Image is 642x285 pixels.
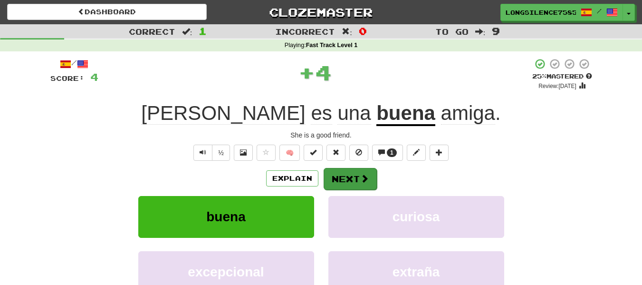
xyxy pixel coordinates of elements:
[212,145,230,161] button: ½
[441,102,495,125] span: amiga
[328,196,504,237] button: curiosa
[407,145,426,161] button: Edit sentence (alt+d)
[141,102,305,125] span: [PERSON_NAME]
[193,145,212,161] button: Play sentence audio (ctl+space)
[50,74,85,82] span: Score:
[306,42,358,49] strong: Fast Track Level 1
[266,170,318,187] button: Explain
[311,102,332,125] span: es
[538,83,576,89] small: Review: [DATE]
[234,145,253,161] button: Show image (alt+x)
[129,27,175,36] span: Correct
[393,265,440,279] span: extraña
[492,25,500,37] span: 9
[390,149,393,156] span: 1
[430,145,449,161] button: Add to collection (alt+a)
[199,25,207,37] span: 1
[279,145,300,161] button: 🧠
[349,145,368,161] button: Ignore sentence (alt+i)
[90,71,98,83] span: 4
[315,60,332,84] span: 4
[393,209,440,224] span: curiosa
[337,102,371,125] span: una
[532,72,546,80] span: 25 %
[182,28,192,36] span: :
[257,145,276,161] button: Favorite sentence (alt+f)
[138,196,314,237] button: buena
[342,28,352,36] span: :
[435,102,501,125] span: .
[50,130,592,140] div: She is a good friend.
[7,4,207,20] a: Dashboard
[304,145,323,161] button: Set this sentence to 100% Mastered (alt+m)
[359,25,367,37] span: 0
[435,27,469,36] span: To go
[221,4,421,20] a: Clozemaster
[50,58,98,70] div: /
[506,8,576,17] span: LongSilence7585
[192,145,230,161] div: Text-to-speech controls
[597,8,602,14] span: /
[372,145,403,161] button: 1
[298,58,315,87] span: +
[326,145,345,161] button: Reset to 0% Mastered (alt+r)
[532,72,592,81] div: Mastered
[500,4,623,21] a: LongSilence7585 /
[324,168,377,190] button: Next
[275,27,335,36] span: Incorrect
[376,102,435,126] u: buena
[475,28,486,36] span: :
[206,209,245,224] span: buena
[188,265,264,279] span: excepcional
